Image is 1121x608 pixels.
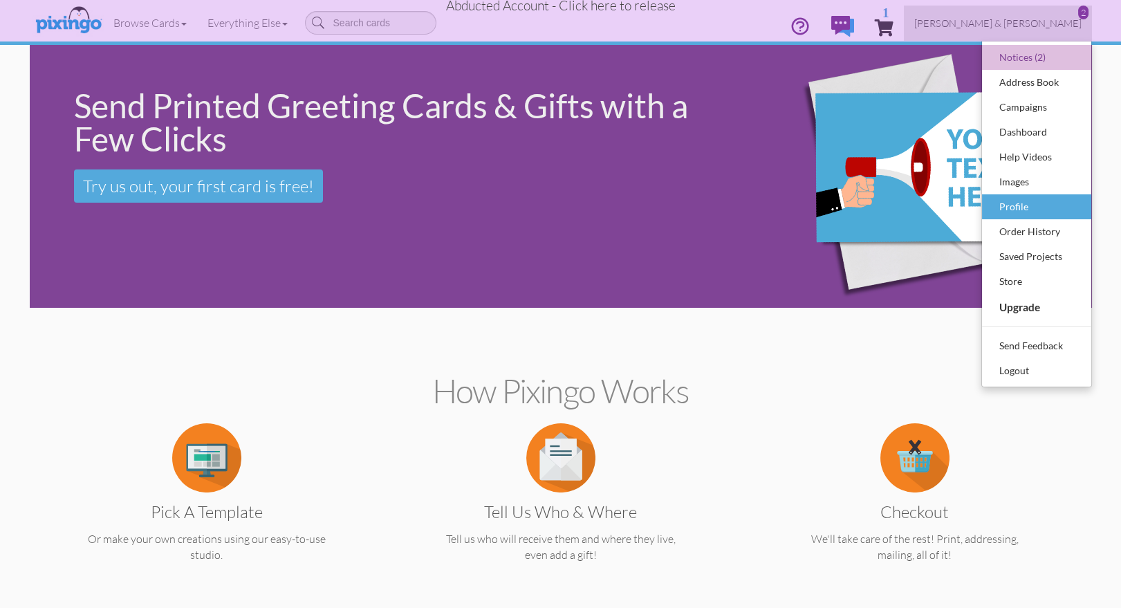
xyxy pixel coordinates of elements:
a: Help Videos [982,145,1091,169]
div: Notices (2) [996,47,1077,68]
div: Profile [996,196,1077,217]
a: [PERSON_NAME] & [PERSON_NAME] 2 [904,6,1092,41]
img: eb544e90-0942-4412-bfe0-c610d3f4da7c.png [749,26,1083,328]
div: Order History [996,221,1077,242]
img: item.alt [880,423,949,492]
div: Store [996,271,1077,292]
a: Images [982,169,1091,194]
div: Help Videos [996,147,1077,167]
p: We'll take care of the rest! Print, addressing, mailing, all of it! [765,531,1065,563]
a: Order History [982,219,1091,244]
div: Send Printed Greeting Cards & Gifts with a Few Clicks [74,89,727,156]
a: Saved Projects [982,244,1091,269]
a: Profile [982,194,1091,219]
span: [PERSON_NAME] & [PERSON_NAME] [914,17,1082,29]
a: Logout [982,358,1091,383]
div: Saved Projects [996,246,1077,267]
h2: How Pixingo works [54,373,1068,409]
h3: Checkout [775,503,1055,521]
span: 1 [882,6,889,19]
h3: Tell us Who & Where [421,503,701,521]
p: Tell us who will receive them and where they live, even add a gift! [411,531,711,563]
img: pixingo logo [32,3,105,38]
a: Everything Else [197,6,298,40]
a: Address Book [982,70,1091,95]
img: item.alt [526,423,595,492]
div: Images [996,172,1077,192]
div: Send Feedback [996,335,1077,356]
a: Pick a Template Or make your own creations using our easy-to-use studio. [57,450,357,563]
div: Dashboard [996,122,1077,142]
a: Checkout We'll take care of the rest! Print, addressing, mailing, all of it! [765,450,1065,563]
a: Notices (2) [982,45,1091,70]
a: Tell us Who & Where Tell us who will receive them and where they live, even add a gift! [411,450,711,563]
div: 2 [1078,6,1088,19]
div: Campaigns [996,97,1077,118]
div: Upgrade [996,296,1077,318]
a: Try us out, your first card is free! [74,169,323,203]
a: Upgrade [982,294,1091,320]
input: Search cards [305,11,436,35]
a: Dashboard [982,120,1091,145]
a: 1 [875,6,893,47]
a: Browse Cards [103,6,197,40]
a: Send Feedback [982,333,1091,358]
div: Logout [996,360,1077,381]
img: comments.svg [831,16,854,37]
a: Campaigns [982,95,1091,120]
h3: Pick a Template [67,503,346,521]
img: item.alt [172,423,241,492]
div: Address Book [996,72,1077,93]
p: Or make your own creations using our easy-to-use studio. [57,531,357,563]
span: Try us out, your first card is free! [83,176,314,196]
a: Store [982,269,1091,294]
